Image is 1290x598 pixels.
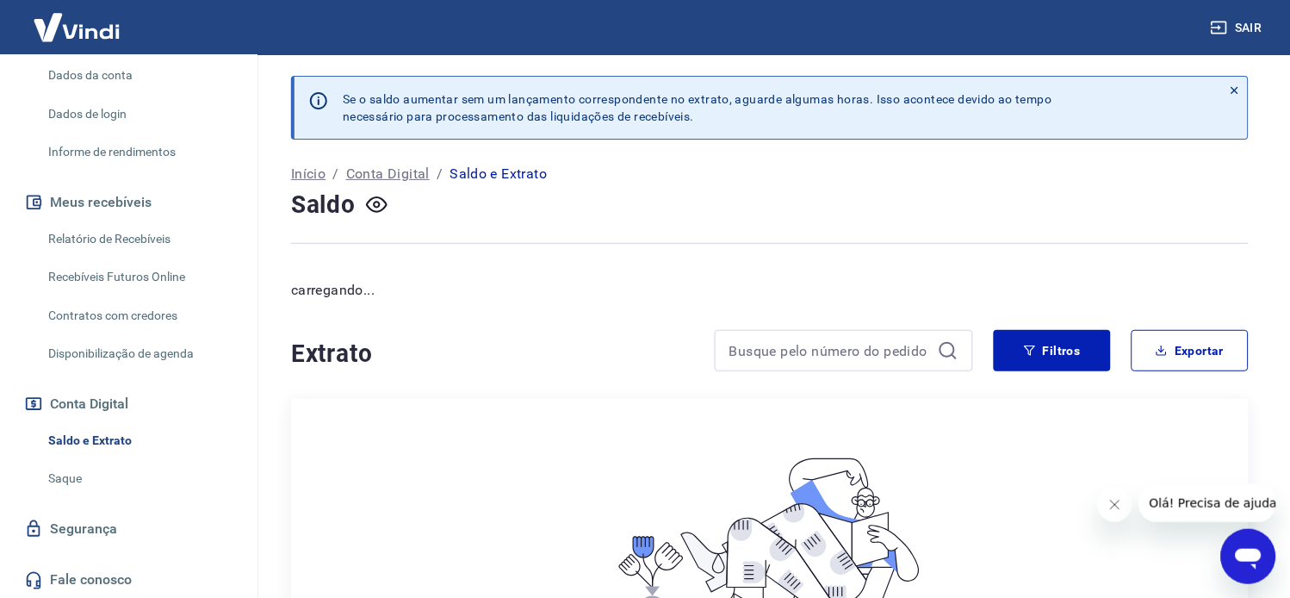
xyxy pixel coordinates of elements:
[21,510,237,548] a: Segurança
[1132,330,1249,371] button: Exportar
[343,90,1052,125] p: Se o saldo aumentar sem um lançamento correspondente no extrato, aguarde algumas horas. Isso acon...
[1098,488,1132,522] iframe: Fechar mensagem
[41,221,237,257] a: Relatório de Recebíveis
[41,461,237,496] a: Saque
[1139,484,1276,522] iframe: Mensagem da empresa
[346,164,430,184] a: Conta Digital
[41,336,237,371] a: Disponibilização de agenda
[291,280,1249,301] p: carregando...
[332,164,338,184] p: /
[291,164,326,184] a: Início
[10,12,145,26] span: Olá! Precisa de ajuda?
[41,97,237,132] a: Dados de login
[21,184,237,221] button: Meus recebíveis
[41,259,237,295] a: Recebíveis Futuros Online
[1207,12,1269,44] button: Sair
[21,1,133,53] img: Vindi
[729,338,931,364] input: Busque pelo número do pedido
[291,337,694,371] h4: Extrato
[291,188,356,222] h4: Saldo
[41,134,237,170] a: Informe de rendimentos
[450,164,547,184] p: Saldo e Extrato
[41,423,237,458] a: Saldo e Extrato
[41,58,237,93] a: Dados da conta
[41,298,237,333] a: Contratos com credores
[994,330,1111,371] button: Filtros
[21,385,237,423] button: Conta Digital
[1221,529,1276,584] iframe: Botão para abrir a janela de mensagens
[437,164,443,184] p: /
